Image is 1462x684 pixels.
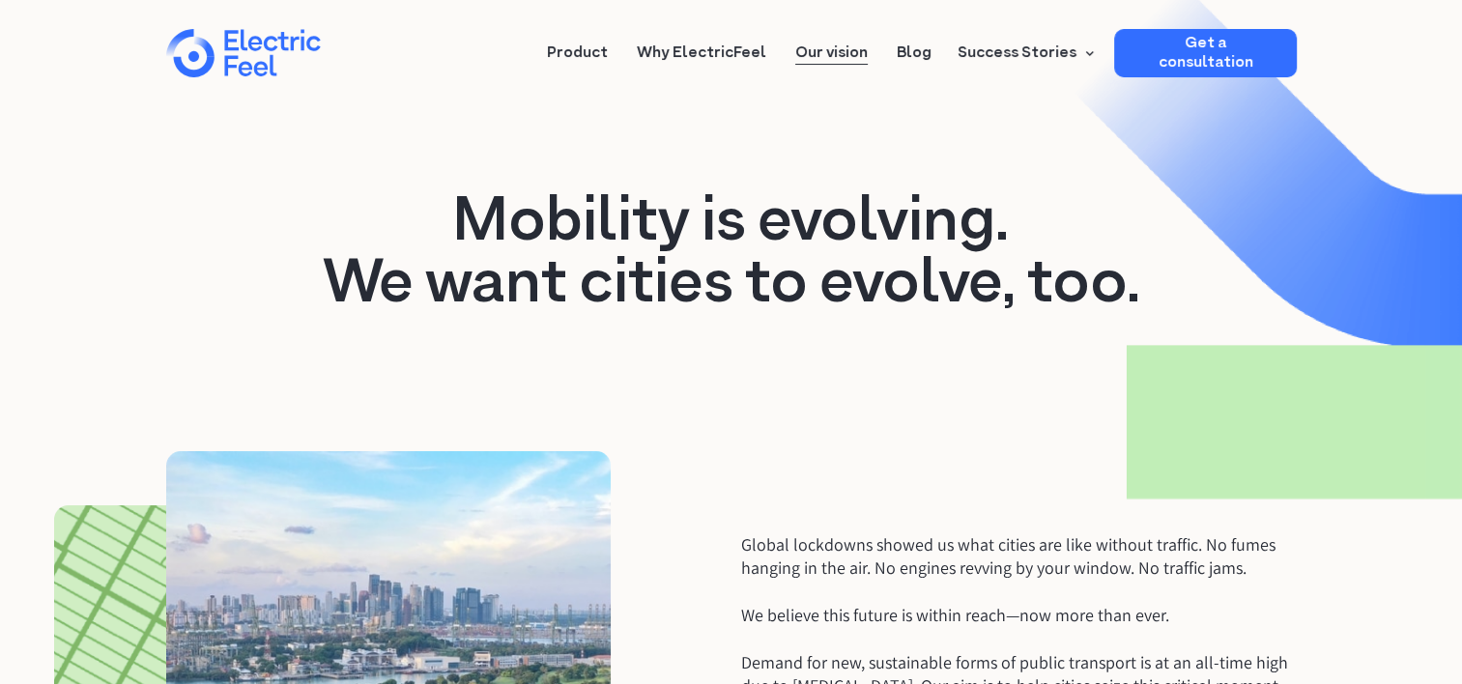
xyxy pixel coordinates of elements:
[1114,29,1297,77] a: Get a consultation
[946,29,1100,77] div: Success Stories
[741,604,1297,627] p: We believe this future is within reach—now more than ever.
[741,533,1297,580] p: Global lockdowns showed us what cities are like without traffic. No fumes hanging in the air. No ...
[547,29,608,65] a: Product
[795,29,868,65] a: Our vision
[166,193,1297,317] h1: Mobility is evolving. We want cities to evolve, too.
[637,29,766,65] a: Why ElectricFeel
[897,29,932,65] a: Blog
[1334,556,1435,657] iframe: Chatbot
[72,76,166,113] input: Submit
[958,42,1076,65] div: Success Stories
